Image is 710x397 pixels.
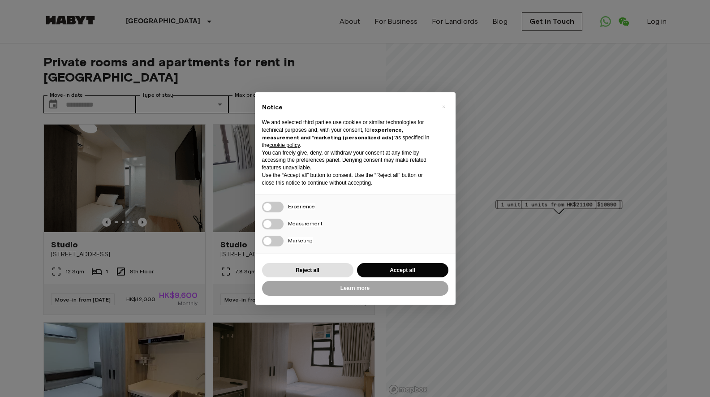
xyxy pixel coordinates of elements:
[262,149,434,172] p: You can freely give, deny, or withdraw your consent at any time by accessing the preferences pane...
[357,263,448,278] button: Accept all
[269,142,300,148] a: cookie policy
[262,263,353,278] button: Reject all
[288,220,323,227] span: Measurement
[437,99,451,114] button: Close this notice
[442,101,445,112] span: ×
[262,172,434,187] p: Use the “Accept all” button to consent. Use the “Reject all” button or close this notice to conti...
[262,126,403,141] strong: experience, measurement and “marketing (personalized ads)”
[262,119,434,149] p: We and selected third parties use cookies or similar technologies for technical purposes and, wit...
[288,203,315,210] span: Experience
[262,103,434,112] h2: Notice
[262,281,448,296] button: Learn more
[288,237,313,244] span: Marketing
